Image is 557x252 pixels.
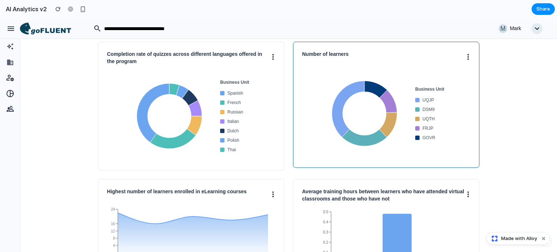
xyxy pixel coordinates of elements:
span: Share [536,5,550,13]
h2: AI Analytics v2 [3,5,47,13]
span: Made with Alloy [501,235,537,242]
a: Made with Alloy [487,235,538,242]
button: Dismiss watermark [539,234,548,243]
button: Share [532,3,555,15]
